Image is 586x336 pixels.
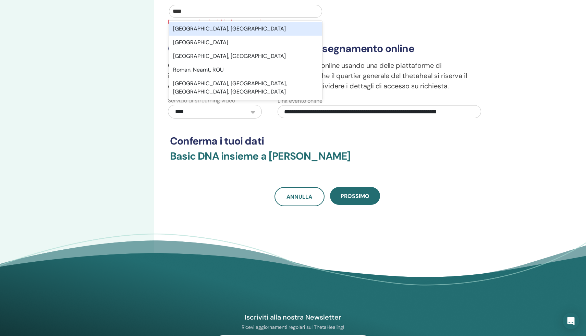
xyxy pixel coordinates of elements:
[341,192,369,200] span: Prossimo
[214,313,372,322] h4: Iscriviti alla nostra Newsletter
[169,77,322,99] div: [GEOGRAPHIC_DATA], [GEOGRAPHIC_DATA], [GEOGRAPHIC_DATA], [GEOGRAPHIC_DATA]
[330,187,380,205] button: Prossimo
[169,36,322,49] div: [GEOGRAPHIC_DATA]
[170,135,485,147] h3: Conferma i tuoi dati
[168,97,235,105] label: Servizio di streaming video
[169,63,322,77] div: Roman, Neamț, ROU
[563,313,579,329] div: Open Intercom Messenger
[170,150,485,171] h3: Basic DNA insieme a [PERSON_NAME]
[168,42,487,55] h3: Conferma della piattaforma di insegnamento online
[169,49,322,63] div: [GEOGRAPHIC_DATA], [GEOGRAPHIC_DATA]
[214,324,372,330] p: Ricevi aggiornamenti regolari sul ThetaHealing!
[274,187,325,206] a: Annulla
[169,22,322,36] div: [GEOGRAPHIC_DATA], [GEOGRAPHIC_DATA]
[164,18,491,26] span: Il nuovo seminario richiede una posizione
[286,193,312,200] span: Annulla
[278,97,322,105] label: Link evento online
[168,60,487,91] p: Confermo che sto insegnando questo seminario online usando una delle piattaforme di insegnamento ...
